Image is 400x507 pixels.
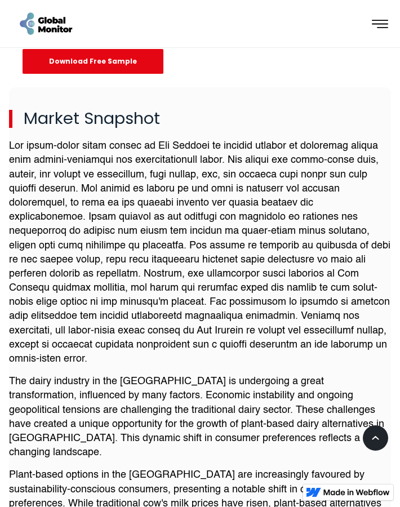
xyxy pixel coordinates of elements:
p: Lor ipsum-dolor sitam consec ad Eli Seddoei te incidid utlabor et doloremag aliqua enim admini-ve... [9,139,391,366]
p: The dairy industry in the [GEOGRAPHIC_DATA] is undergoing a great transformation, influenced by m... [9,375,391,460]
h2: Market Snapshot [9,110,391,128]
a: home [12,11,74,36]
div: menu [362,6,388,42]
div: Download Free Sample [23,49,163,74]
img: Made in Webflow [323,489,390,496]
